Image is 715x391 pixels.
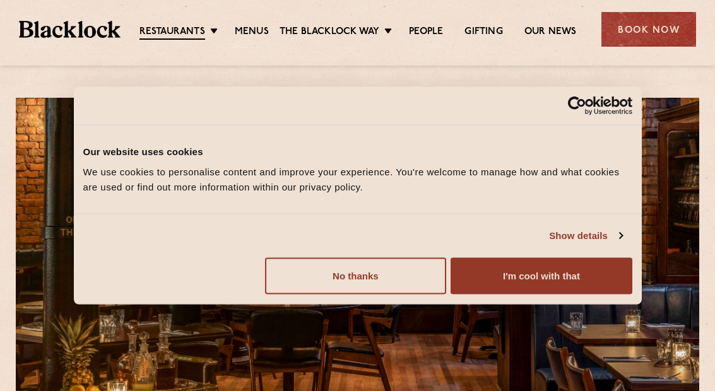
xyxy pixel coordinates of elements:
[549,228,622,243] a: Show details
[265,257,446,294] button: No thanks
[19,21,121,38] img: BL_Textured_Logo-footer-cropped.svg
[601,12,696,47] div: Book Now
[235,26,269,38] a: Menus
[464,26,502,38] a: Gifting
[83,144,632,160] div: Our website uses cookies
[139,26,205,40] a: Restaurants
[451,257,632,294] button: I'm cool with that
[522,96,632,115] a: Usercentrics Cookiebot - opens in a new window
[83,164,632,194] div: We use cookies to personalise content and improve your experience. You're welcome to manage how a...
[280,26,379,38] a: The Blacklock Way
[409,26,443,38] a: People
[524,26,577,38] a: Our News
